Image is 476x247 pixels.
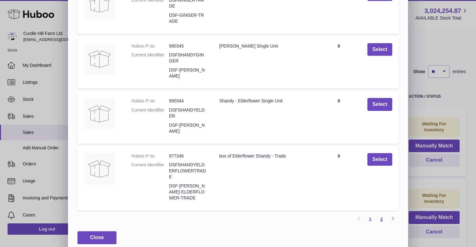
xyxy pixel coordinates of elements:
[169,52,207,64] dd: DSFSHANDYGINGER
[131,52,169,64] dt: Current Identifier
[367,98,392,111] button: Select
[169,43,207,49] dd: 990345
[169,183,207,201] dd: DSF-[PERSON_NAME]-ELDERFLOWER-TRADE
[219,98,310,104] div: Shandy - Elderflower Single Unit
[376,214,387,225] a: 2
[169,153,207,159] dd: 977346
[84,98,115,129] img: Shandy - Elderflower Single Unit
[77,231,116,244] button: Close
[169,67,207,79] dd: DSF-[PERSON_NAME]
[131,43,169,49] dt: Huboo P no
[90,235,104,240] span: Close
[169,12,207,24] dd: DSF-GINGER-TRADE
[317,37,361,89] td: 0
[169,107,207,119] dd: DSFSHANDYELDER
[317,92,361,143] td: 0
[131,153,169,159] dt: Huboo P no
[131,107,169,119] dt: Current Identifier
[84,153,115,185] img: box of Elderflower Shandy - Trade
[219,43,310,49] div: [PERSON_NAME] Single Unit
[367,153,392,166] button: Select
[84,43,115,75] img: Shandy - Ginger Single Unit
[169,162,207,180] dd: DSFSHANDYELDERFLOWERTRADE
[169,98,207,104] dd: 990344
[317,147,361,210] td: 0
[365,214,376,225] a: 1
[219,153,310,159] div: box of Elderflower Shandy - Trade
[131,98,169,104] dt: Huboo P no
[367,43,392,56] button: Select
[131,162,169,180] dt: Current Identifier
[169,122,207,134] dd: DSF-[PERSON_NAME]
